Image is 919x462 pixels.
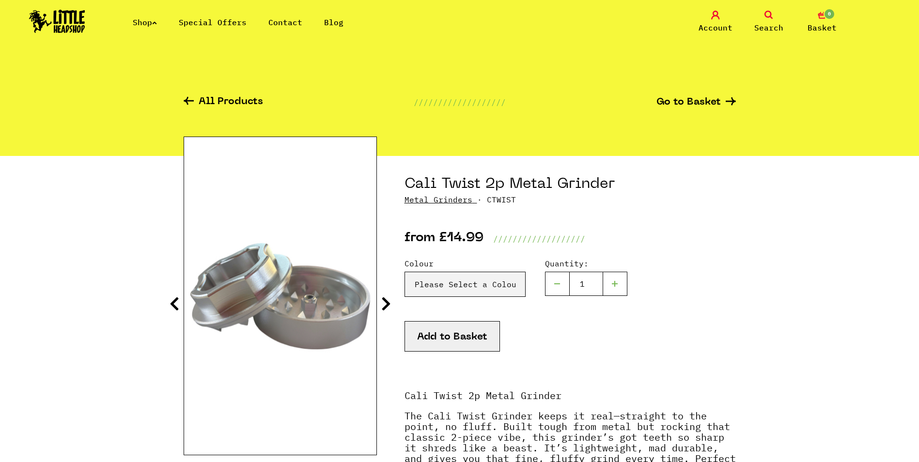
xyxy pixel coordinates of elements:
span: Basket [808,22,837,33]
span: Account [699,22,732,33]
a: Special Offers [179,17,247,27]
p: · CTWIST [405,194,736,205]
a: Go to Basket [656,97,736,108]
p: /////////////////// [493,233,585,245]
a: Blog [324,17,343,27]
img: Cali Twist 2p Metal Grinder image 1 [184,176,376,416]
a: Search [745,11,793,33]
a: Metal Grinders [405,195,472,204]
h1: Cali Twist 2p Metal Grinder [405,175,736,194]
p: /////////////////// [414,96,506,108]
a: 0 Basket [798,11,846,33]
input: 1 [569,272,603,296]
strong: Cali Twist 2p Metal Grinder [405,389,561,402]
label: Colour [405,258,526,269]
a: All Products [184,97,263,108]
button: Add to Basket [405,321,500,352]
a: Contact [268,17,302,27]
p: from £14.99 [405,233,483,245]
a: Shop [133,17,157,27]
span: Search [754,22,783,33]
span: 0 [824,8,835,20]
label: Quantity: [545,258,627,269]
img: Little Head Shop Logo [29,10,85,33]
